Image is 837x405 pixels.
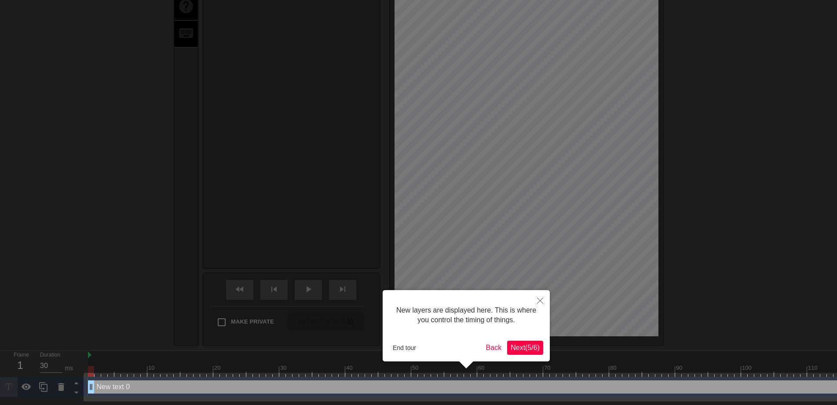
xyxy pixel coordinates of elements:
[482,341,505,355] button: Back
[507,341,543,355] button: Next
[511,344,540,351] span: Next ( 5 / 6 )
[389,341,420,354] button: End tour
[530,290,550,310] button: Close
[389,297,543,334] div: New layers are displayed here. This is where you control the timing of things.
